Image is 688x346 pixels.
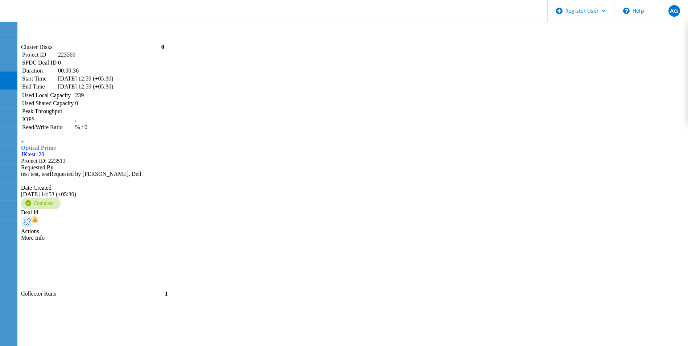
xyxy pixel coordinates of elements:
td: % / 0 [75,124,88,131]
span: Project ID: 223513 [21,158,66,164]
svg: \n [623,8,630,14]
td: [DATE] 12:59 (+05:30) [58,83,114,90]
td: Start Time [22,75,57,82]
td: , [75,116,88,123]
td: Duration [22,67,57,74]
b: 0 [161,44,164,50]
td: [DATE] 12:59 (+05:30) [58,75,114,82]
td: Read/Write Ratio [22,124,74,131]
td: Project ID [22,51,57,58]
b: 1 [165,291,168,297]
td: Used Local Capacity [22,92,74,99]
td: 223569 [58,51,114,58]
span: Optical Prime [21,145,56,151]
div: Complete [21,198,61,209]
div: Date Created [21,185,685,191]
div: Requested By [21,164,685,171]
div: test test, test [21,164,685,177]
td: Peak Throughput [22,108,74,115]
td: 0 [58,59,114,66]
a: JKtest123 [21,151,44,157]
td: 00:00:36 [58,67,114,74]
div: Actions [21,228,685,235]
span: Cluster Disks [21,44,53,50]
div: [DATE] 14:53 (+05:30) [21,185,685,198]
div: Deal Id [21,209,685,216]
span: Collector Runs [21,291,56,297]
td: End Time [22,83,57,90]
span: Requested by [PERSON_NAME], Dell [50,171,141,177]
td: SFDC Deal ID [22,59,57,66]
td: 0 [75,100,88,107]
td: IOPS [22,116,74,123]
td: Used Shared Capacity [22,100,74,107]
div: More Info [21,235,685,241]
td: 239 [75,92,88,99]
span: AG [670,8,678,14]
a: Live Optics Dashboard [7,14,85,20]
